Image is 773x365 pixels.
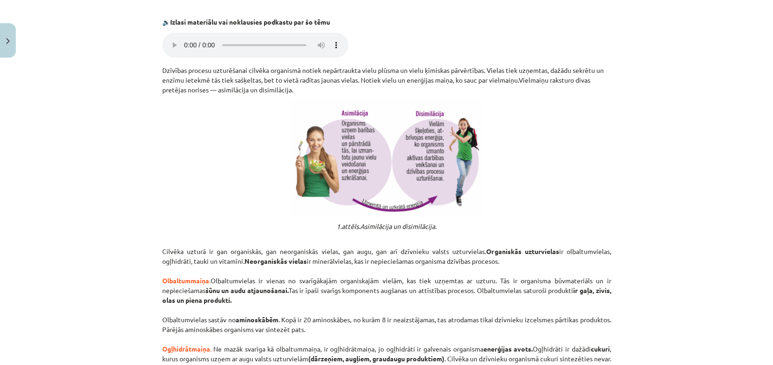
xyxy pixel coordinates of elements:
span: . [162,276,211,285]
img: icon-close-lesson-0947bae3869378f0d4975bcd49f059093ad1ed9edebbc8119c70593378902aed.svg [6,38,10,44]
audio: Jūsu pārlūkprogramma neatbalsta audio atskaņošanu. [162,33,348,58]
p: 🔉 [162,7,611,27]
strong: cukuri [591,345,610,353]
strong: aminoskābēm [235,315,278,324]
em: Asimilācija un disimilācija. [360,222,436,230]
p: . [162,222,611,231]
strong: enerģijas avots. [483,345,533,353]
span: . [162,345,211,353]
strong: Izlasi materiālu vai noklausies podkastu par šo tēmu [170,18,330,26]
strong: Ogļhidrātmaiņa [162,345,210,353]
strong: šūnu un audu atjaunošanai. [205,286,289,294]
strong: (dārzeņiem, augļiem, graudaugu produktiem) [308,354,444,363]
strong: Olbaltummaiņa [162,276,209,285]
strong: Neorganiskās vielas [244,257,307,265]
p: Dzīvības procesu uzturēšanai cilvēka organismā notiek nepārtraukta vielu plūsma un vielu ķīmiskas... [162,65,611,95]
strong: Organiskās uzturvielas [486,247,559,255]
em: 1.attēls [337,222,359,230]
